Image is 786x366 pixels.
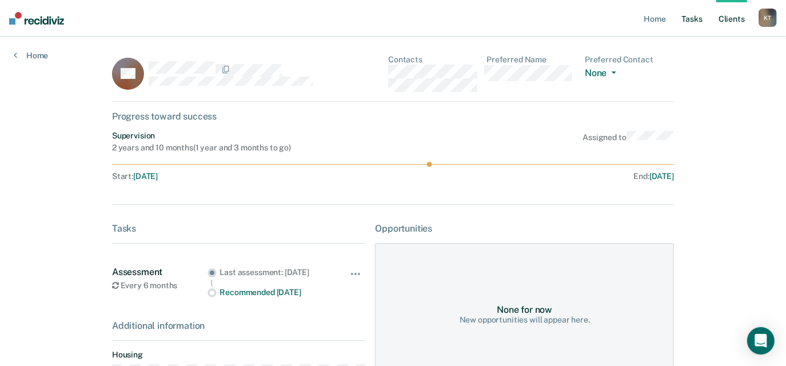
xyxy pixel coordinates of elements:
[112,223,366,234] div: Tasks
[112,172,393,181] div: Start :
[112,320,366,331] div: Additional information
[759,9,777,27] button: KT
[497,304,552,315] div: None for now
[388,55,477,65] dt: Contacts
[375,223,674,234] div: Opportunities
[9,12,64,25] img: Recidiviz
[112,266,208,277] div: Assessment
[582,131,674,153] div: Assigned to
[112,143,291,153] div: 2 years and 10 months ( 1 year and 3 months to go )
[133,172,158,181] span: [DATE]
[585,67,620,81] button: None
[649,172,674,181] span: [DATE]
[112,350,366,360] dt: Housing
[220,268,334,277] div: Last assessment: [DATE]
[14,50,48,61] a: Home
[398,172,674,181] div: End :
[460,315,590,325] div: New opportunities will appear here.
[112,111,674,122] div: Progress toward success
[486,55,576,65] dt: Preferred Name
[112,131,291,141] div: Supervision
[112,281,208,291] div: Every 6 months
[759,9,777,27] div: K T
[747,327,775,355] div: Open Intercom Messenger
[585,55,674,65] dt: Preferred Contact
[220,288,334,297] div: Recommended [DATE]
